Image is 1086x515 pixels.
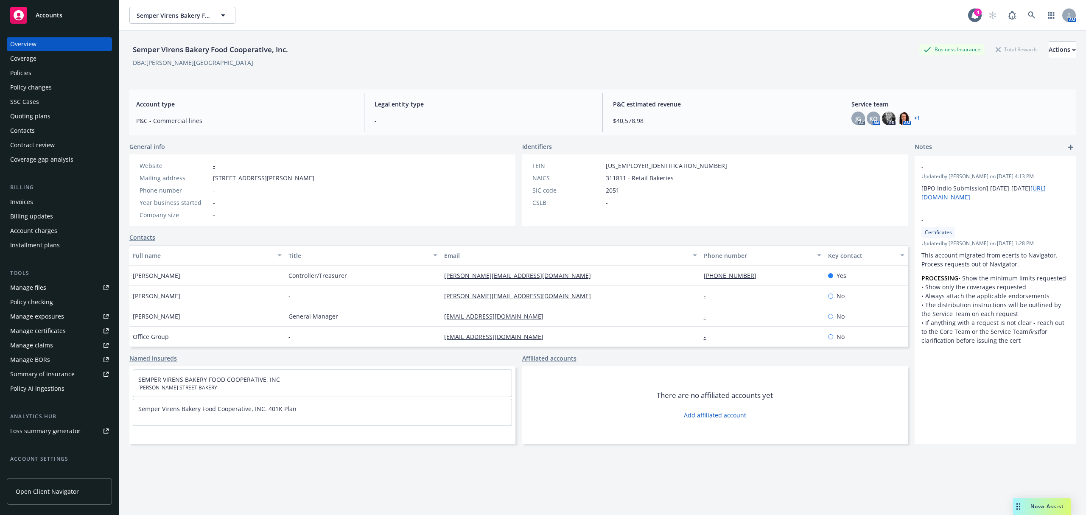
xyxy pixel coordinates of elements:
[140,198,210,207] div: Year business started
[606,198,608,207] span: -
[7,324,112,338] a: Manage certificates
[7,124,112,137] a: Contacts
[133,332,169,341] span: Office Group
[1049,41,1076,58] button: Actions
[606,174,674,182] span: 311811 - Retail Bakeries
[288,291,291,300] span: -
[1066,142,1076,152] a: add
[921,184,1069,202] p: [BPO Indio Submission] [DATE]-[DATE]
[441,245,700,266] button: Email
[10,52,36,65] div: Coverage
[919,44,985,55] div: Business Insurance
[36,12,62,19] span: Accounts
[7,52,112,65] a: Coverage
[882,112,896,125] img: photo
[851,100,1069,109] span: Service team
[133,271,180,280] span: [PERSON_NAME]
[213,198,215,207] span: -
[606,186,619,195] span: 2051
[140,161,210,170] div: Website
[921,240,1069,247] span: Updated by [PERSON_NAME] on [DATE] 1:28 PM
[10,382,64,395] div: Policy AI ingestions
[921,274,958,282] strong: PROCESSING
[1030,503,1064,510] span: Nova Assist
[1023,7,1040,24] a: Search
[7,81,112,94] a: Policy changes
[10,224,57,238] div: Account charges
[915,208,1076,352] div: -CertificatesUpdatedby [PERSON_NAME] on [DATE] 1:28 PMThis account migrated from ecerts to Naviga...
[10,467,47,480] div: Service team
[444,333,550,341] a: [EMAIL_ADDRESS][DOMAIN_NAME]
[704,271,763,280] a: [PHONE_NUMBER]
[133,312,180,321] span: [PERSON_NAME]
[10,281,46,294] div: Manage files
[522,354,577,363] a: Affiliated accounts
[129,233,155,242] a: Contacts
[921,173,1069,180] span: Updated by [PERSON_NAME] on [DATE] 4:13 PM
[7,353,112,367] a: Manage BORs
[897,112,911,125] img: photo
[375,116,592,125] span: -
[7,281,112,294] a: Manage files
[704,312,713,320] a: -
[7,109,112,123] a: Quoting plans
[837,291,845,300] span: No
[7,467,112,480] a: Service team
[129,142,165,151] span: General info
[444,312,550,320] a: [EMAIL_ADDRESS][DOMAIN_NAME]
[133,251,272,260] div: Full name
[7,195,112,209] a: Invoices
[444,251,688,260] div: Email
[7,66,112,80] a: Policies
[704,333,713,341] a: -
[10,238,60,252] div: Installment plans
[285,245,441,266] button: Title
[7,412,112,421] div: Analytics hub
[10,295,53,309] div: Policy checking
[7,269,112,277] div: Tools
[10,109,50,123] div: Quoting plans
[991,44,1042,55] div: Total Rewards
[288,332,291,341] span: -
[914,116,920,121] a: +1
[444,271,598,280] a: [PERSON_NAME][EMAIL_ADDRESS][DOMAIN_NAME]
[10,37,36,51] div: Overview
[133,291,180,300] span: [PERSON_NAME]
[837,312,845,321] span: No
[140,174,210,182] div: Mailing address
[1004,7,1021,24] a: Report a Bug
[138,405,297,413] a: Semper Virens Bakery Food Cooperative, INC. 401K Plan
[129,44,291,55] div: Semper Virens Bakery Food Cooperative, Inc.
[869,114,878,123] span: KO
[915,156,1076,208] div: -Updatedby [PERSON_NAME] on [DATE] 4:13 PM[BPO Indio Submission] [DATE]-[DATE][URL][DOMAIN_NAME]
[1028,327,1039,336] em: first
[10,424,81,438] div: Loss summary generator
[7,367,112,381] a: Summary of insurance
[213,186,215,195] span: -
[10,138,55,152] div: Contract review
[925,229,952,236] span: Certificates
[921,251,1069,269] p: This account migrated from ecerts to Navigator. Process requests out of Navigator.
[855,114,861,123] span: JG
[921,215,1047,224] span: -
[7,3,112,27] a: Accounts
[140,210,210,219] div: Company size
[921,274,1069,345] p: • Show the minimum limits requested • Show only the coverages requested • Always attach the appli...
[138,375,280,383] a: SEMPER VIRENS BAKERY FOOD COOPERATIVE, INC
[522,142,552,151] span: Identifiers
[129,7,235,24] button: Semper Virens Bakery Food Cooperative, Inc.
[10,324,66,338] div: Manage certificates
[444,292,598,300] a: [PERSON_NAME][EMAIL_ADDRESS][DOMAIN_NAME]
[7,95,112,109] a: SSC Cases
[7,295,112,309] a: Policy checking
[129,245,285,266] button: Full name
[7,153,112,166] a: Coverage gap analysis
[7,224,112,238] a: Account charges
[10,367,75,381] div: Summary of insurance
[1013,498,1071,515] button: Nova Assist
[1049,42,1076,58] div: Actions
[133,58,253,67] div: DBA: [PERSON_NAME][GEOGRAPHIC_DATA]
[213,210,215,219] span: -
[684,411,746,420] a: Add affiliated account
[138,384,507,392] span: [PERSON_NAME] STREET BAKERY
